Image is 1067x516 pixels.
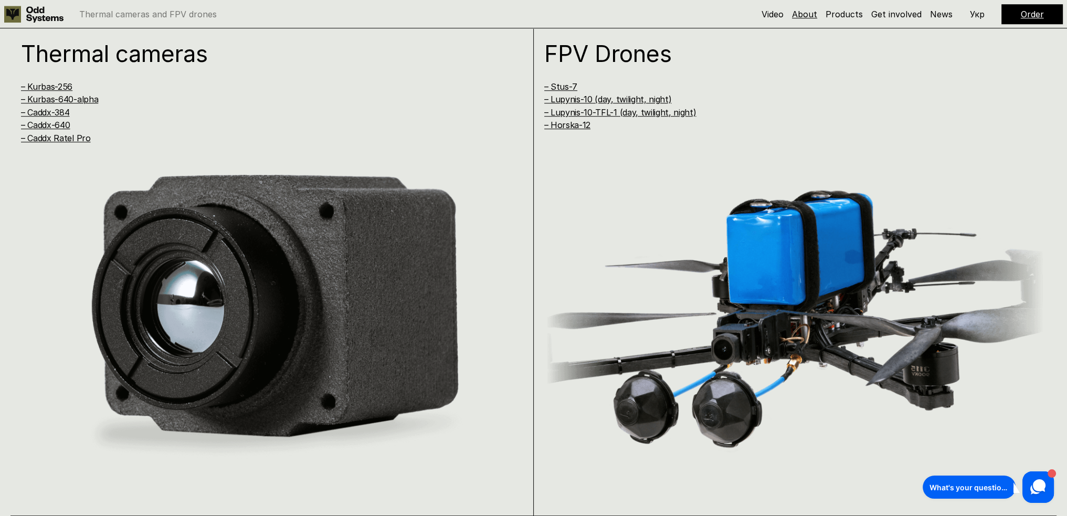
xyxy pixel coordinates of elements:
a: Products [826,9,863,19]
a: – Kurbas-640-alpha [21,94,98,104]
a: Video [762,9,784,19]
p: Thermal cameras and FPV drones [79,10,217,18]
p: Укр [970,10,985,18]
a: – Caddx-384 [21,107,69,118]
a: – Caddx-640 [21,120,70,130]
a: News [930,9,953,19]
a: About [792,9,817,19]
a: – Caddx Ratel Pro [21,133,91,143]
a: – Kurbas-256 [21,81,72,92]
h1: FPV Drones [544,42,1016,65]
iframe: HelpCrunch [920,469,1057,506]
a: – Stus-7 [544,81,577,92]
a: – Lupynis-10 (day, twilight, night) [544,94,672,104]
a: – Horska-12 [544,120,590,130]
h1: Thermal cameras [21,42,493,65]
a: Order [1021,9,1044,19]
a: Get involved [871,9,922,19]
a: – Lupynis-10-TFL-1 (day, twilight, night) [544,107,696,118]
